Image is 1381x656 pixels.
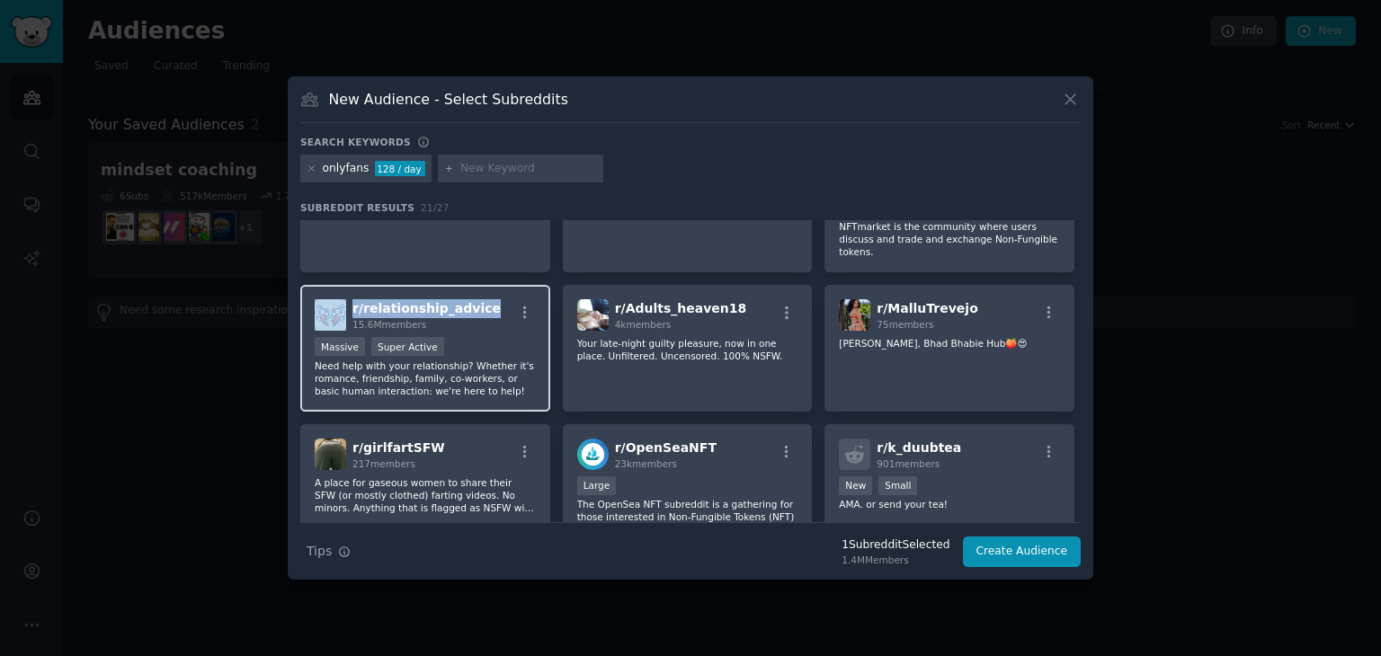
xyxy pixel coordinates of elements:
[839,498,1060,510] p: AMA. or send your tea!
[352,319,426,330] span: 15.6M members
[615,440,717,455] span: r/ OpenSeaNFT
[615,301,747,315] span: r/ Adults_heaven18
[315,439,346,470] img: girlfartSFW
[460,161,597,177] input: New Keyword
[315,337,365,356] div: Massive
[615,458,677,469] span: 23k members
[323,161,370,177] div: onlyfans
[577,439,609,470] img: OpenSeaNFT
[963,536,1082,567] button: Create Audience
[877,458,940,469] span: 901 members
[839,299,870,331] img: MalluTrevejo
[839,476,872,495] div: New
[375,161,425,177] div: 128 / day
[315,299,346,331] img: relationship_advice
[839,337,1060,350] p: [PERSON_NAME], Bhad Bhabie Hub🍑😍
[421,202,450,213] span: 21 / 27
[329,90,568,109] h3: New Audience - Select Subreddits
[577,299,609,331] img: Adults_heaven18
[842,554,949,566] div: 1.4M Members
[307,542,332,561] span: Tips
[877,319,933,330] span: 75 members
[371,337,444,356] div: Super Active
[300,201,414,214] span: Subreddit Results
[577,476,617,495] div: Large
[315,359,536,397] p: Need help with your relationship? Whether it's romance, friendship, family, co-workers, or basic ...
[352,458,415,469] span: 217 members
[300,136,411,148] h3: Search keywords
[315,476,536,514] p: A place for gaseous women to share their SFW (or mostly clothed) farting videos. No minors. Anyth...
[839,220,1060,258] p: NFTmarket is the community where users discuss and trade and exchange Non-Fungible tokens.
[615,319,672,330] span: 4k members
[877,440,961,455] span: r/ k_duubtea
[878,476,917,495] div: Small
[300,536,357,567] button: Tips
[577,498,798,536] p: The OpenSea NFT subreddit is a gathering for those interested in Non-Fungible Tokens (NFT) on Ope...
[842,537,949,554] div: 1 Subreddit Selected
[877,301,977,315] span: r/ MalluTrevejo
[352,301,501,315] span: r/ relationship_advice
[577,337,798,362] p: Your late-night guilty pleasure, now in one place. Unfiltered. Uncensored. 100% NSFW.
[352,440,445,455] span: r/ girlfartSFW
